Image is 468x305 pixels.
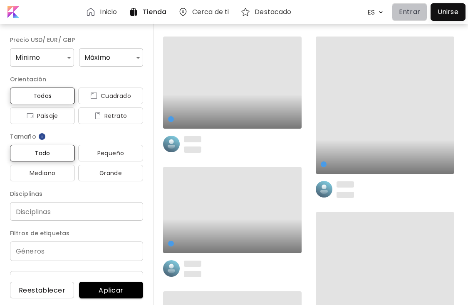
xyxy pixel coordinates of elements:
a: Entrar [392,3,431,21]
h6: Orientación [10,74,143,84]
a: Tienda [129,7,170,17]
span: Aplicar [86,286,136,295]
div: Máximo [79,48,143,67]
button: Entrar [392,3,427,21]
button: Aplicar [79,282,143,298]
h6: Inicio [100,9,117,15]
button: Reestablecer [10,282,74,298]
h6: Filtros de etiquetas [10,228,143,238]
button: Pequeño [78,145,143,161]
div: Mínimo [10,48,74,67]
span: Retrato [85,111,136,121]
div: ES [363,5,376,20]
h6: Precio USD/ EUR/ GBP [10,35,143,45]
img: info [38,132,46,141]
a: Inicio [86,7,120,17]
button: Todo [10,145,75,161]
button: Mediano [10,165,75,181]
h6: Cerca de ti [192,9,229,15]
button: iconRetrato [78,107,143,124]
img: icon [94,112,101,119]
button: Grande [78,165,143,181]
button: iconPaisaje [10,107,75,124]
span: Todas [17,91,68,101]
a: Unirse [431,3,466,21]
h6: Tienda [143,9,166,15]
span: Grande [85,168,136,178]
p: Entrar [399,7,420,17]
button: Todas [10,88,75,104]
span: Paisaje [17,111,68,121]
img: icon [27,112,34,119]
span: Todo [17,148,68,158]
a: Destacado [240,7,295,17]
span: Pequeño [85,148,136,158]
span: Cuadrado [85,91,136,101]
span: Reestablecer [17,286,67,295]
img: icon [90,93,97,99]
a: Cerca de ti [178,7,232,17]
h6: Destacado [255,9,291,15]
img: arrow down [376,8,385,16]
h6: Tamaño [10,132,143,142]
button: iconCuadrado [78,88,143,104]
span: Mediano [17,168,68,178]
h6: Disciplinas [10,189,143,199]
